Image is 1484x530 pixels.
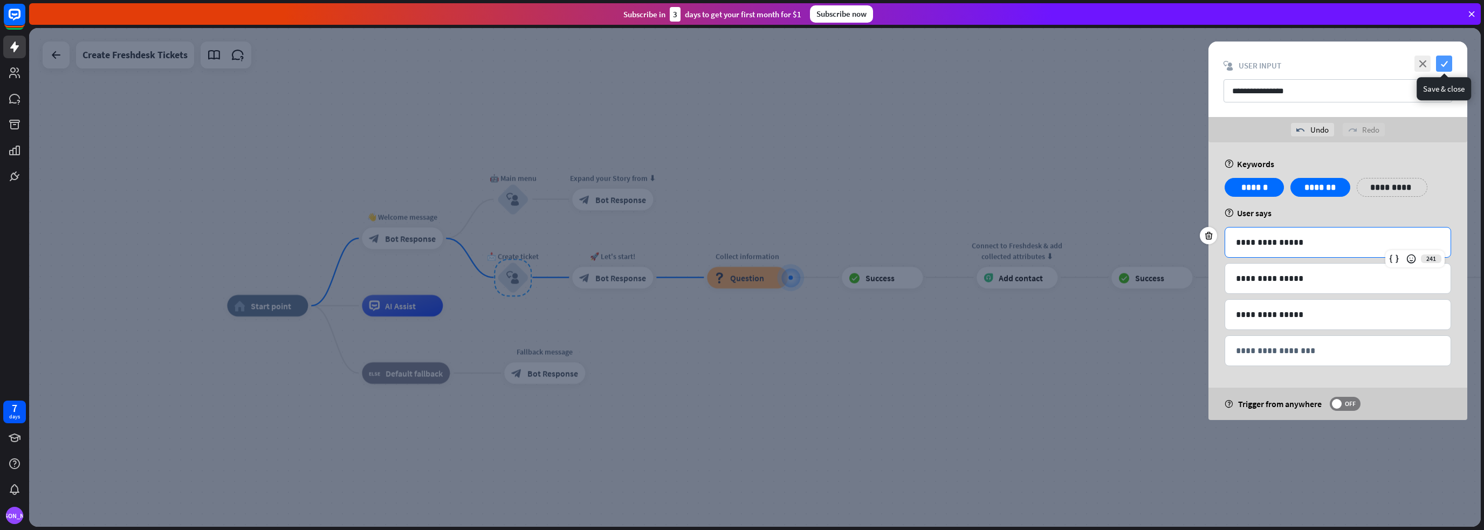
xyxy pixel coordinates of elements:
[1238,398,1322,409] span: Trigger from anywhere
[1225,160,1234,168] i: help
[9,4,41,37] button: Open LiveChat chat widget
[1224,61,1233,71] i: block_user_input
[1436,56,1452,72] i: check
[9,413,20,421] div: days
[1291,123,1334,136] div: Undo
[1225,400,1233,408] i: help
[1343,123,1385,136] div: Redo
[1296,126,1305,134] i: undo
[1225,209,1234,217] i: help
[1414,56,1431,72] i: close
[1342,400,1358,408] span: OFF
[670,7,681,22] div: 3
[1225,159,1451,169] div: Keywords
[810,5,873,23] div: Subscribe now
[6,507,23,524] div: [PERSON_NAME]
[1225,208,1451,218] div: User says
[623,7,801,22] div: Subscribe in days to get your first month for $1
[1348,126,1357,134] i: redo
[12,403,17,413] div: 7
[3,401,26,423] a: 7 days
[1239,60,1281,71] span: User Input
